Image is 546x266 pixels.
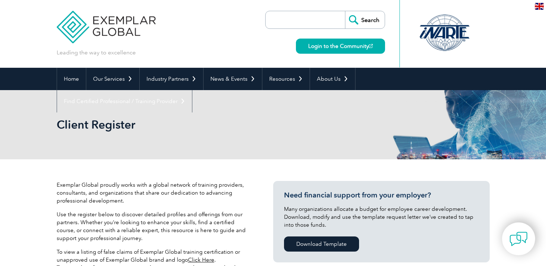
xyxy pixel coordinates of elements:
[296,39,385,54] a: Login to the Community
[140,68,203,90] a: Industry Partners
[57,210,252,242] p: Use the register below to discover detailed profiles and offerings from our partners. Whether you...
[284,236,359,252] a: Download Template
[310,68,355,90] a: About Us
[57,68,86,90] a: Home
[535,3,544,10] img: en
[510,230,528,248] img: contact-chat.png
[86,68,139,90] a: Our Services
[369,44,373,48] img: open_square.png
[57,90,192,112] a: Find Certified Professional / Training Provider
[57,181,252,205] p: Exemplar Global proudly works with a global network of training providers, consultants, and organ...
[188,257,214,263] a: Click Here
[345,11,385,28] input: Search
[57,119,360,130] h2: Client Register
[284,191,479,200] h3: Need financial support from your employer?
[57,49,136,57] p: Leading the way to excellence
[204,68,262,90] a: News & Events
[284,205,479,229] p: Many organizations allocate a budget for employee career development. Download, modify and use th...
[262,68,310,90] a: Resources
